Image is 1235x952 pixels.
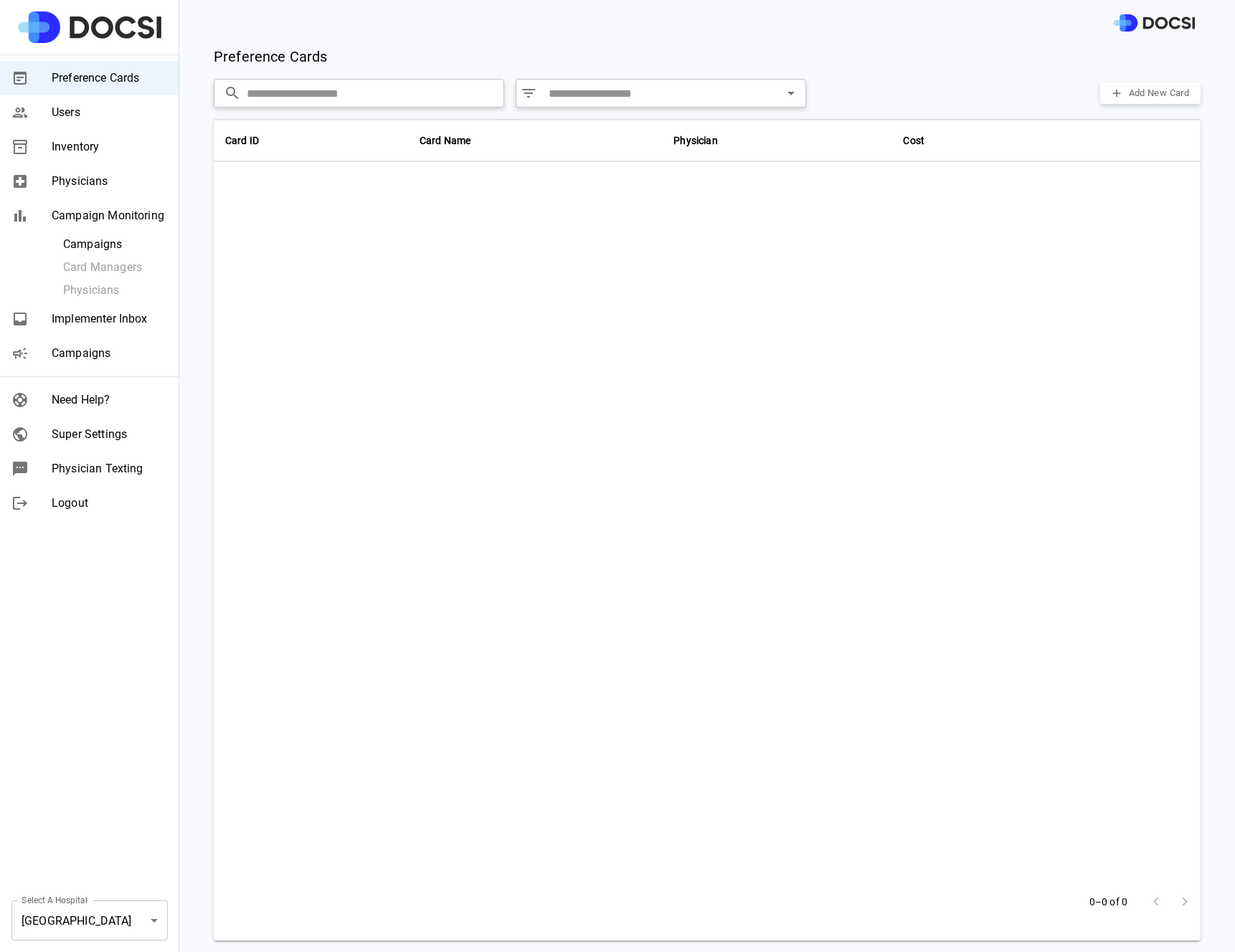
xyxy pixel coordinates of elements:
[52,391,167,409] span: Need Help?
[11,900,168,941] div: [GEOGRAPHIC_DATA]
[52,138,167,156] span: Inventory
[1114,14,1195,32] img: DOCSI Logo
[781,83,801,103] button: Open
[18,11,161,43] img: Site Logo
[1089,895,1127,909] p: 0–0 of 0
[63,236,167,253] span: Campaigns
[408,119,662,162] th: Card Name
[52,104,167,121] span: Users
[22,894,87,906] label: Select A Hospital
[52,460,167,477] span: Physician Texting
[891,119,1043,162] th: Cost
[52,495,167,512] span: Logout
[662,119,891,162] th: Physician
[52,345,167,362] span: Campaigns
[52,207,167,224] span: Campaign Monitoring
[214,119,408,162] th: Card ID
[52,310,167,328] span: Implementer Inbox
[1100,82,1201,105] button: Add New Card
[214,46,327,67] p: Preference Cards
[52,70,167,87] span: Preference Cards
[52,173,167,190] span: Physicians
[52,426,167,443] span: Super Settings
